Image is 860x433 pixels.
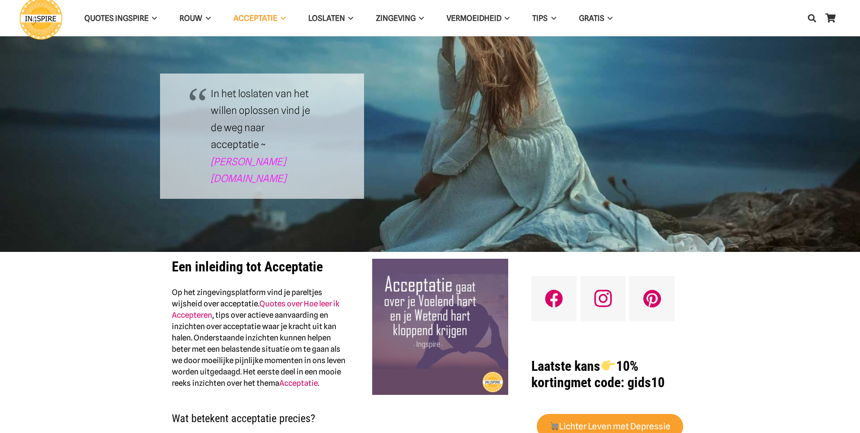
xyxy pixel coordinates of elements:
span: Loslaten Menu [345,7,353,30]
h1: Een inleiding tot Acceptatie [172,259,509,275]
a: ZingevingZingeving Menu [364,7,435,30]
strong: Lichter Leven met Depressie [549,421,671,432]
span: Acceptatie Menu [277,7,286,30]
a: AcceptatieAcceptatie Menu [222,7,297,30]
a: ROUWROUW Menu [168,7,222,30]
a: GRATISGRATIS Menu [568,7,624,30]
a: LoslatenLoslaten Menu [297,7,364,30]
img: Acceptatie gaat over je Voelend hart en je Wetend hart kloppend krijgen citaat van Ingspire [372,259,508,395]
span: ROUW Menu [202,7,210,30]
a: Quotes over Hoe leer ik Accepteren [172,299,340,320]
span: TIPS [532,14,548,23]
a: Instagram [580,276,626,321]
a: [PERSON_NAME][DOMAIN_NAME] [211,156,286,185]
a: TIPSTIPS Menu [521,7,567,30]
span: Loslaten [308,14,345,23]
a: VERMOEIDHEIDVERMOEIDHEID Menu [435,7,521,30]
span: Acceptatie [233,14,277,23]
h2: Wat betekent acceptatie precies? [172,400,509,425]
span: QUOTES INGSPIRE [84,14,149,23]
img: 🛒 [550,422,559,430]
span: Zingeving [376,14,416,23]
span: ROUW [180,14,202,23]
a: Facebook [531,276,577,321]
span: GRATIS [579,14,604,23]
span: Zingeving Menu [416,7,424,30]
strong: Op het zingevingsplatform vind je pareltjes wijsheid over acceptatie. , tips over actieve aanvaar... [172,288,345,388]
span: TIPS Menu [548,7,556,30]
a: Pinterest [629,276,675,321]
span: QUOTES INGSPIRE Menu [149,7,157,30]
h1: met code: gids10 [531,358,688,391]
a: Acceptatie [279,379,318,388]
p: In het loslaten van het willen oplossen vind je de weg naar acceptatie ~ [211,85,314,187]
span: VERMOEIDHEID Menu [501,7,510,30]
a: QUOTES INGSPIREQUOTES INGSPIRE Menu [73,7,168,30]
a: Zoeken [803,7,821,30]
span: VERMOEIDHEID [447,14,501,23]
span: GRATIS Menu [604,7,612,30]
strong: Laatste kans 10% korting [531,358,638,390]
img: 👉 [602,359,615,372]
